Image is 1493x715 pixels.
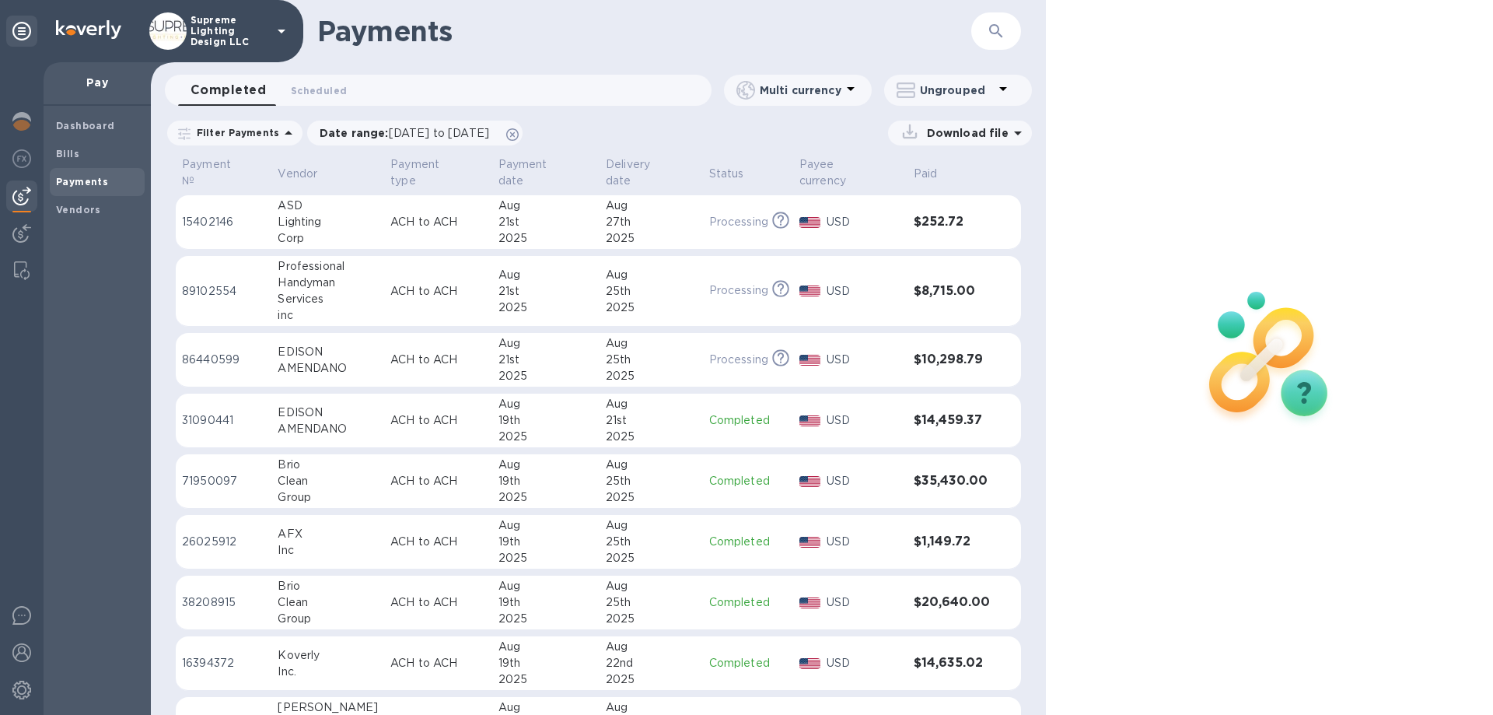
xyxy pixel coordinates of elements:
[827,473,901,489] p: USD
[606,335,697,352] div: Aug
[278,664,378,680] div: Inc.
[182,534,265,550] p: 26025912
[606,655,697,671] div: 22nd
[498,335,593,352] div: Aug
[760,82,841,98] p: Multi currency
[606,473,697,489] div: 25th
[606,156,697,189] span: Delivery date
[6,16,37,47] div: Unpin categories
[498,534,593,550] div: 19th
[498,267,593,283] div: Aug
[498,671,593,688] div: 2025
[182,214,265,230] p: 15402146
[390,594,485,611] p: ACH to ACH
[827,283,901,300] p: USD
[709,534,787,550] p: Completed
[182,283,265,300] p: 89102554
[278,230,378,247] div: Corp
[498,611,593,627] div: 2025
[278,473,378,489] div: Clean
[278,166,317,182] p: Vendor
[799,415,820,426] img: USD
[606,230,697,247] div: 2025
[278,421,378,437] div: AMENDANO
[498,655,593,671] div: 19th
[799,598,820,608] img: USD
[709,412,787,429] p: Completed
[606,517,697,534] div: Aug
[182,156,245,189] p: Payment №
[191,79,266,101] span: Completed
[606,578,697,594] div: Aug
[498,639,593,655] div: Aug
[498,300,593,316] div: 2025
[921,125,1009,141] p: Download file
[914,595,990,610] h3: $20,640.00
[606,534,697,550] div: 25th
[827,214,901,230] p: USD
[498,198,593,214] div: Aug
[606,489,697,506] div: 2025
[182,594,265,611] p: 38208915
[799,476,820,487] img: USD
[606,412,697,429] div: 21st
[914,166,938,182] p: Paid
[606,198,697,214] div: Aug
[606,214,697,230] div: 27th
[606,550,697,566] div: 2025
[390,156,485,189] span: Payment type
[307,121,523,145] div: Date range:[DATE] to [DATE]
[606,594,697,611] div: 25th
[799,286,820,296] img: USD
[498,489,593,506] div: 2025
[709,352,768,368] p: Processing
[182,412,265,429] p: 31090441
[606,368,697,384] div: 2025
[709,655,787,671] p: Completed
[914,352,990,367] h3: $10,298.79
[914,284,990,299] h3: $8,715.00
[914,534,990,549] h3: $1,149.72
[709,282,768,299] p: Processing
[606,352,697,368] div: 25th
[799,217,820,228] img: USD
[278,275,378,291] div: Handyman
[390,214,485,230] p: ACH to ACH
[390,352,485,368] p: ACH to ACH
[827,412,901,429] p: USD
[709,594,787,611] p: Completed
[709,214,768,230] p: Processing
[606,396,697,412] div: Aug
[498,429,593,445] div: 2025
[390,655,485,671] p: ACH to ACH
[278,647,378,664] div: Koverly
[606,611,697,627] div: 2025
[709,166,764,182] span: Status
[914,656,990,671] h3: $14,635.02
[182,473,265,489] p: 71950097
[799,156,901,189] span: Payee currency
[498,230,593,247] div: 2025
[606,267,697,283] div: Aug
[278,344,378,360] div: EDISON
[390,473,485,489] p: ACH to ACH
[12,149,31,168] img: Foreign exchange
[914,474,990,489] h3: $35,430.00
[827,655,901,671] p: USD
[709,473,787,489] p: Completed
[278,307,378,324] div: inc
[390,283,485,300] p: ACH to ACH
[182,156,265,189] span: Payment №
[498,352,593,368] div: 21st
[317,15,880,47] h1: Payments
[498,156,593,189] span: Payment date
[278,214,378,230] div: Lighting
[278,578,378,594] div: Brio
[827,534,901,550] p: USD
[191,15,268,47] p: Supreme Lighting Design LLC
[606,300,697,316] div: 2025
[278,457,378,473] div: Brio
[498,578,593,594] div: Aug
[498,214,593,230] div: 21st
[278,405,378,421] div: EDISON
